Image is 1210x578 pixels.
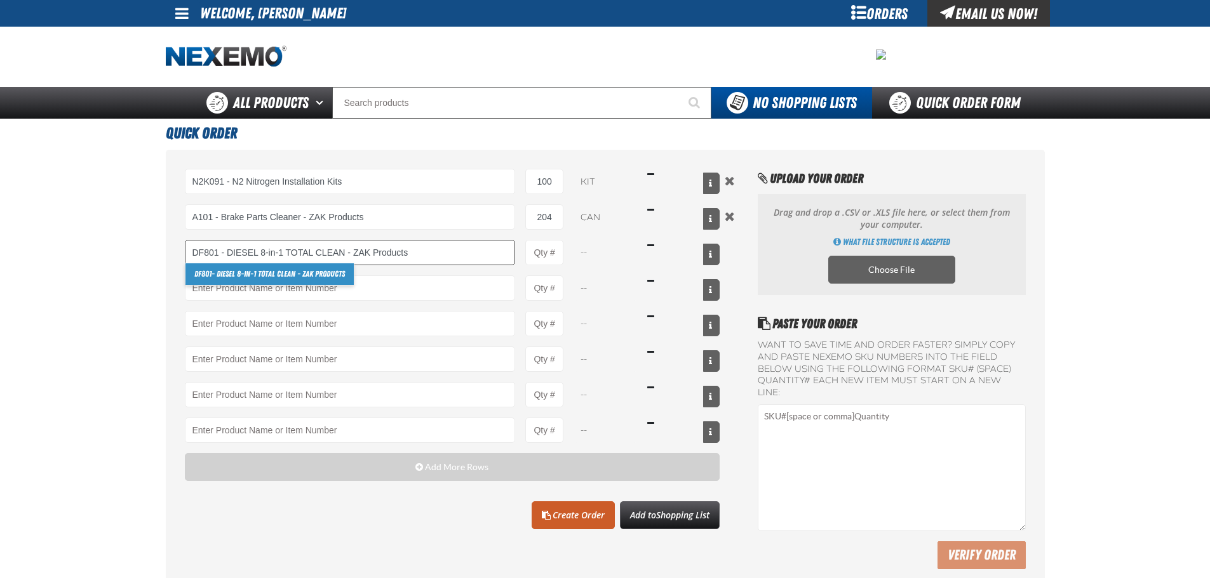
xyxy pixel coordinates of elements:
button: View All Prices [703,421,720,443]
img: 8c87bc8bf9104322ccb3e1420f302a94.jpeg [876,49,886,60]
select: Unit [574,204,637,230]
button: View All Prices [703,244,720,265]
img: Nexemo logo [166,46,286,68]
input: Product Quantity [525,346,563,372]
strong: DF801 [194,269,212,279]
input: Product Quantity [525,382,563,407]
h2: Paste Your Order [758,314,1025,333]
: Product [185,275,516,301]
: Product [185,417,516,443]
h2: Upload Your Order [758,169,1025,188]
label: Want to save time and order faster? Simply copy and paste NEXEMO SKU numbers into the field below... [758,339,1025,399]
input: Search [332,87,711,119]
a: Create Order [532,501,615,529]
button: View All Prices [703,350,720,372]
a: DF801- DIESEL 8-in-1 TOTAL CLEAN - ZAK Products [185,263,354,285]
select: Unit [574,169,637,194]
button: View All Prices [703,173,720,194]
input: Product Quantity [525,169,563,194]
a: Quick Order Form [872,87,1044,119]
input: Product [185,169,516,194]
button: View All Prices [703,279,720,301]
span: All Products [233,91,309,114]
button: You do not have available Shopping Lists. Open to Create a New List [711,87,872,119]
: Product [185,382,516,407]
button: View All Prices [703,386,720,407]
: Product [185,311,516,336]
button: Add More Rows [185,453,720,481]
button: Remove the current row [722,174,737,188]
button: View All Prices [703,315,720,336]
input: Product Quantity [525,240,563,265]
a: Get Directions of how to import multiple products using an CSV, XLSX or ODS file. Opens a popup [833,236,950,248]
button: Remove the current row [722,209,737,223]
input: Product [185,204,516,230]
span: Add More Rows [425,462,488,472]
button: Add toShopping List [620,501,720,529]
input: Product Quantity [525,417,563,443]
span: Add to [630,509,709,521]
input: Product Quantity [525,311,563,336]
a: Home [166,46,286,68]
input: Product Quantity [525,275,563,301]
span: Shopping List [656,509,709,521]
span: No Shopping Lists [753,94,857,112]
button: View All Prices [703,208,720,230]
p: Drag and drop a .CSV or .XLS file here, or select them from your computer. [770,207,1012,231]
span: Quick Order [166,124,237,142]
label: Choose CSV, XLSX or ODS file to import multiple products. Opens a popup [828,256,955,284]
: Product [185,346,516,372]
input: Product [185,240,516,265]
button: Open All Products pages [311,87,332,119]
input: Product Quantity [525,204,563,230]
button: Start Searching [680,87,711,119]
